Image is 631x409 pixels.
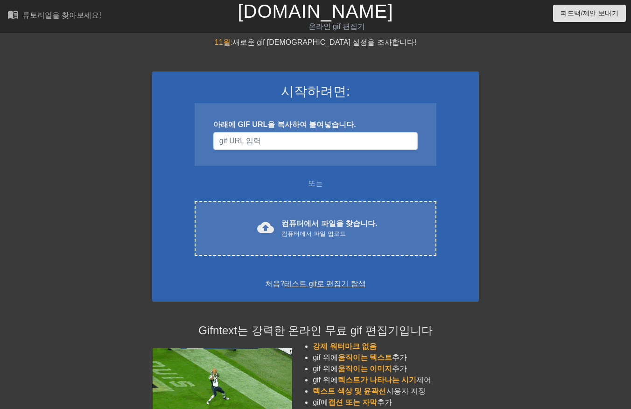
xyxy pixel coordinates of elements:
h4: Gifntext는 강력한 온라인 무료 gif 편집기입니다 [152,324,479,338]
div: 새로운 gif [DEMOGRAPHIC_DATA] 설정을 조사합니다! [152,37,479,48]
span: 11월: [215,38,232,46]
li: gif 위에 추가 [313,363,479,374]
span: 캡션 또는 자막 [328,398,377,406]
li: gif 위에 추가 [313,352,479,363]
a: [DOMAIN_NAME] [238,1,393,21]
li: 사용자 지정 [313,386,479,397]
span: 움직이는 이미지 [338,365,392,373]
div: 또는 [176,178,455,189]
span: 움직이는 텍스트 [338,353,392,361]
div: 아래에 GIF URL을 복사하여 붙여넣습니다. [213,119,418,130]
div: 컴퓨터에서 파일 업로드 [281,229,377,239]
button: 피드백/제안 보내기 [553,5,626,22]
li: gif에 추가 [313,397,479,408]
span: 피드백/제안 보내기 [561,7,618,19]
input: 사용자 이름 [213,132,418,150]
span: 강제 워터마크 없음 [313,342,377,350]
span: cloud_upload [257,219,274,236]
h3: 시작하려면: [164,84,467,99]
div: 온라인 gif 편집기 [215,21,459,32]
a: 튜토리얼을 찾아보세요! [7,9,101,23]
li: gif 위에 제어 [313,374,479,386]
span: menu_book [7,9,19,20]
span: 텍스트 색상 및 윤곽선 [313,387,386,395]
font: 컴퓨터에서 파일을 찾습니다. [281,219,377,227]
div: 튜토리얼을 찾아보세요! [22,11,101,19]
div: 처음? [164,278,467,289]
span: 텍스트가 나타나는 시기 [338,376,417,384]
a: 테스트 gif로 편집기 탐색 [284,280,365,288]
